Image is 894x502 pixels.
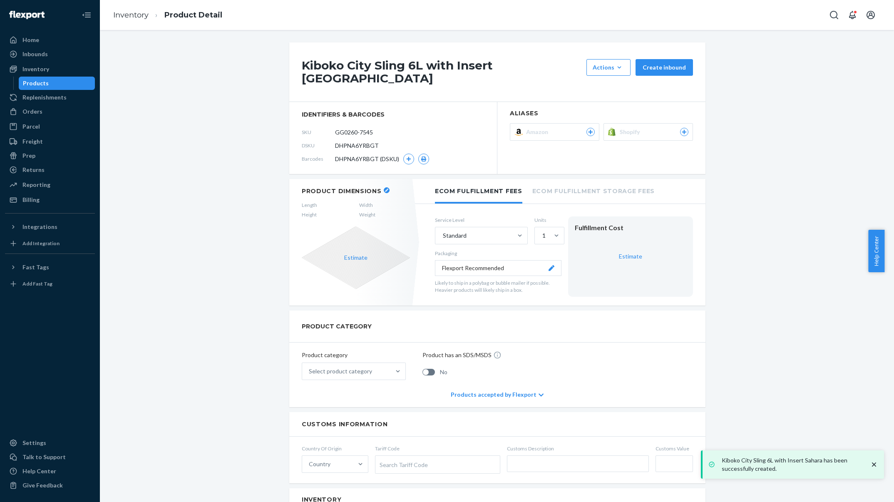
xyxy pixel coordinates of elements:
span: Length [302,201,317,209]
a: Freight [5,135,95,148]
svg: close toast [870,460,878,469]
span: No [440,368,447,376]
a: Inbounds [5,47,95,61]
button: Create inbound [636,59,693,76]
p: Product has an SDS/MSDS [422,351,492,359]
h1: Kiboko City Sling 6L with Insert [GEOGRAPHIC_DATA] [302,59,582,85]
label: Service Level [435,216,528,224]
a: Parcel [5,120,95,133]
a: Orders [5,105,95,118]
p: Kiboko City Sling 6L with Insert Sahara has been successfully created. [722,456,862,473]
div: Talk to Support [22,453,66,461]
span: Amazon [526,128,551,136]
a: Replenishments [5,91,95,104]
span: Height [302,211,317,218]
button: Amazon [510,123,599,141]
button: Help Center [868,230,884,272]
div: Fulfillment Cost [575,223,686,233]
a: Returns [5,163,95,176]
div: Products [23,79,49,87]
a: Home [5,33,95,47]
h2: Aliases [510,110,693,117]
div: Reporting [22,181,50,189]
span: SKU [302,129,335,136]
div: Integrations [22,223,57,231]
span: Shopify [620,128,643,136]
div: 1 [542,231,546,240]
div: Give Feedback [22,481,63,490]
div: Standard [443,231,467,240]
a: Inventory [5,62,95,76]
span: Customs Value [656,445,693,452]
label: Units [534,216,561,224]
img: Flexport logo [9,11,45,19]
div: Products accepted by Flexport [451,382,544,407]
div: Freight [22,137,43,146]
span: Country Of Origin [302,445,368,452]
p: Likely to ship in a polybag or bubble mailer if possible. Heavier products will likely ship in a ... [435,279,561,293]
span: DSKU [302,142,335,149]
a: Add Fast Tag [5,277,95,291]
button: Estimate [344,253,368,262]
div: Help Center [22,467,56,475]
h2: Customs Information [302,420,693,428]
span: Customs Description [507,445,649,452]
a: Reporting [5,178,95,191]
a: Estimate [619,253,642,260]
a: Product Detail [164,10,222,20]
div: Inventory [22,65,49,73]
button: Give Feedback [5,479,95,492]
div: Prep [22,152,35,160]
span: DHPNA6YRBGT (DSKU) [335,155,399,163]
button: Shopify [603,123,693,141]
span: DHPNA6YRBGT [335,142,379,150]
a: Settings [5,436,95,450]
input: Customs Value [656,455,693,472]
span: identifiers & barcodes [302,110,484,119]
a: Talk to Support [5,450,95,464]
a: Inventory [113,10,149,20]
button: Open account menu [862,7,879,23]
button: Integrations [5,220,95,234]
div: Returns [22,166,45,174]
ol: breadcrumbs [107,3,229,27]
button: Fast Tags [5,261,95,274]
div: Replenishments [22,93,67,102]
a: Prep [5,149,95,162]
span: Tariff Code [375,445,500,452]
button: Flexport Recommended [435,260,561,276]
button: Open Search Box [826,7,842,23]
span: Barcodes [302,155,335,162]
a: Add Integration [5,237,95,250]
div: Orders [22,107,42,116]
div: Billing [22,196,40,204]
a: Help Center [5,465,95,478]
div: Fast Tags [22,263,49,271]
h2: PRODUCT CATEGORY [302,319,372,334]
h2: Product Dimensions [302,187,382,195]
div: Add Integration [22,240,60,247]
div: Parcel [22,122,40,131]
a: Products [19,77,95,90]
button: Actions [586,59,631,76]
div: Country [309,460,330,468]
span: Weight [359,211,375,218]
div: Select product category [309,367,372,375]
div: Inbounds [22,50,48,58]
p: Product category [302,351,406,359]
div: Search Tariff Code [375,456,500,473]
button: Open notifications [844,7,861,23]
a: Billing [5,193,95,206]
div: Add Fast Tag [22,280,52,287]
p: Packaging [435,250,561,257]
li: Ecom Fulfillment Fees [435,179,522,204]
div: Home [22,36,39,44]
div: Actions [593,63,624,72]
span: Width [359,201,375,209]
button: Close Navigation [78,7,95,23]
li: Ecom Fulfillment Storage Fees [532,179,655,202]
input: Standard [442,231,443,240]
div: Settings [22,439,46,447]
